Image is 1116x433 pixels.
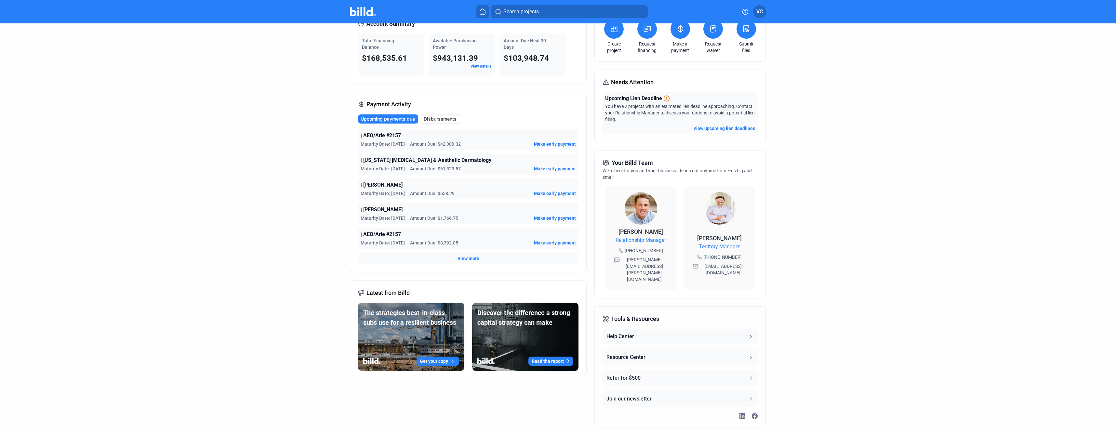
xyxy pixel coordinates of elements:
[606,395,652,403] div: Join our newsletter
[699,243,740,251] span: Territory Manager
[606,333,634,340] div: Help Center
[753,5,766,18] button: VC
[603,370,757,386] button: Refer for $500
[433,38,477,50] span: Available Purchasing Power
[361,165,405,172] span: Maturity Date: [DATE]
[366,19,415,28] span: Account Summary
[471,64,491,69] a: View details
[410,190,455,197] span: Amount Due: $658.29
[603,329,757,344] button: Help Center
[361,240,405,246] span: Maturity Date: [DATE]
[491,5,648,18] button: Search projects
[363,156,491,164] span: [US_STATE] [MEDICAL_DATA] & Aesthetic Dermatology
[625,247,663,254] span: [PHONE_NUMBER]
[693,125,755,132] button: View upcoming lien deadlines
[611,314,659,323] span: Tools & Resources
[366,100,411,109] span: Payment Activity
[534,165,576,172] button: Make early payment
[603,349,757,365] button: Resource Center
[756,8,763,16] span: VC
[424,116,457,122] span: Disbursements
[363,181,403,189] span: [PERSON_NAME]
[410,165,461,172] span: Amount Due: $61,823.57
[534,190,576,197] button: Make early payment
[528,357,573,366] button: Read the report
[702,41,724,54] a: Request waiver
[703,254,742,260] span: [PHONE_NUMBER]
[410,215,458,221] span: Amount Due: $1,766.75
[618,228,663,235] span: [PERSON_NAME]
[611,78,654,87] span: Needs Attention
[606,353,645,361] div: Resource Center
[636,41,658,54] a: Request financing
[605,95,662,102] span: Upcoming Lien Deadline
[503,8,539,16] span: Search projects
[735,41,758,54] a: Submit files
[361,215,405,221] span: Maturity Date: [DATE]
[362,38,394,50] span: Total Financing Balance
[363,206,403,214] span: [PERSON_NAME]
[361,190,405,197] span: Maturity Date: [DATE]
[603,41,625,54] a: Create project
[504,54,549,63] span: $103,948.74
[534,141,576,147] button: Make early payment
[605,104,755,122] span: You have 2 projects with an estimated lien deadline approaching. Contact your Relationship Manage...
[534,215,576,221] button: Make early payment
[603,391,757,407] button: Join our newsletter
[350,7,376,16] img: Billd Company Logo
[625,192,657,225] img: Relationship Manager
[361,116,415,122] span: Upcoming payments due
[417,357,459,366] button: Get your copy
[410,240,458,246] span: Amount Due: $3,792.05
[669,41,692,54] a: Make a payment
[358,114,418,124] button: Upcoming payments due
[361,141,405,147] span: Maturity Date: [DATE]
[700,263,747,276] span: [EMAIL_ADDRESS][DOMAIN_NAME]
[363,230,401,238] span: AEO/Arie #2157
[504,38,546,50] span: Amount Due Next 30 Days
[477,308,573,327] div: Discover the difference a strong capital strategy can make
[616,236,666,244] span: Relationship Manager
[697,235,742,242] span: [PERSON_NAME]
[366,288,410,297] span: Latest from Billd
[421,114,460,124] button: Disbursements
[603,168,752,180] span: We're here for you and your business. Reach out anytime for needs big and small!
[363,308,459,327] div: The strategies best-in-class subs use for a resilient business
[534,240,576,246] button: Make early payment
[433,54,478,63] span: $943,131.39
[703,192,736,225] img: Territory Manager
[621,256,668,282] span: [PERSON_NAME][EMAIL_ADDRESS][PERSON_NAME][DOMAIN_NAME]
[612,158,653,167] span: Your Billd Team
[458,255,479,262] button: View more
[362,54,407,63] span: $168,535.61
[606,374,641,382] div: Refer for $500
[410,141,461,147] span: Amount Due: $42,300.32
[363,132,401,139] span: AEO/Arie #2157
